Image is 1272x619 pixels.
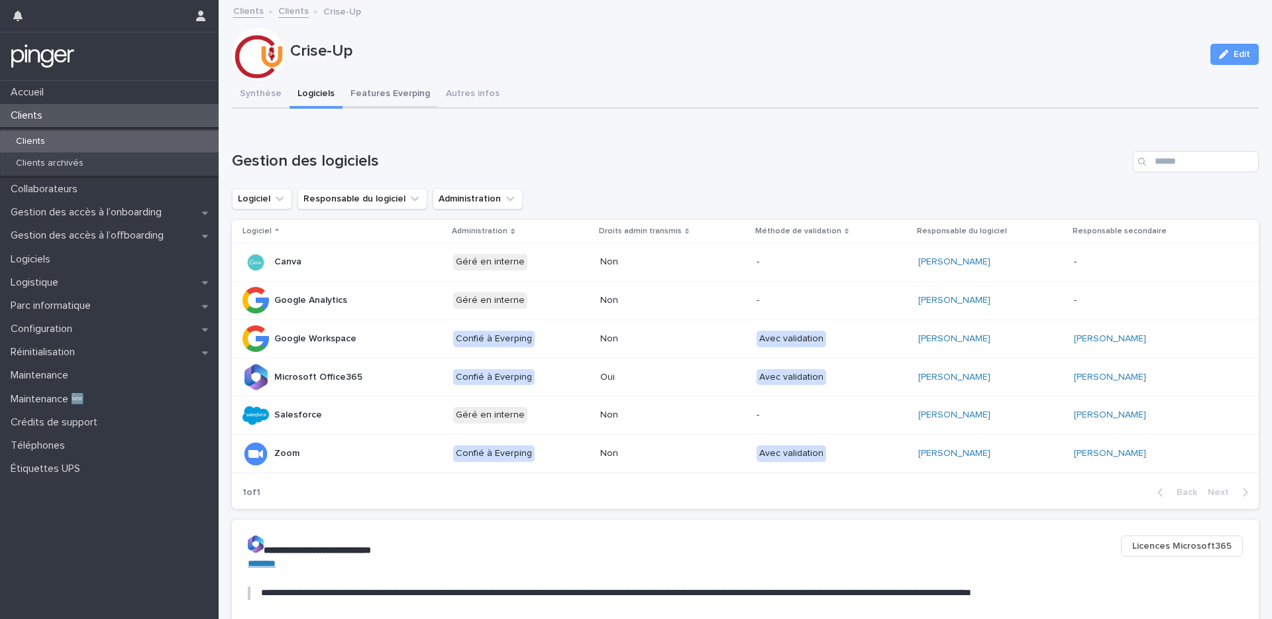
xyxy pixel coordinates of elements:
p: Crise-Up [323,3,361,18]
button: Logiciels [290,81,343,109]
p: Collaborateurs [5,183,88,196]
div: Confié à Everping [453,331,535,347]
button: Licences Microsoft365 [1121,535,1243,557]
a: [PERSON_NAME] [1074,448,1146,459]
p: Zoom [274,448,299,459]
p: Clients [5,109,53,122]
button: Administration [433,188,523,209]
button: Features Everping [343,81,438,109]
p: Logiciel [242,224,272,239]
p: Réinitialisation [5,346,85,359]
p: Canva [274,256,301,268]
a: [PERSON_NAME] [1074,410,1146,421]
p: - [1074,295,1185,306]
p: Administration [452,224,507,239]
p: Méthode de validation [755,224,841,239]
p: Droits admin transmis [599,224,682,239]
p: Non [600,295,711,306]
button: Edit [1210,44,1259,65]
button: Back [1147,486,1202,498]
p: Clients archivés [5,158,94,169]
tr: Google AnalyticsGéré en interneNon-[PERSON_NAME] - [232,281,1259,319]
p: Non [600,448,711,459]
tr: SalesforceGéré en interneNon-[PERSON_NAME] [PERSON_NAME] [232,396,1259,435]
p: Oui [600,372,711,383]
img: mTgBEunGTSyRkCgitkcU [11,43,75,70]
button: Autres infos [438,81,507,109]
p: - [757,410,867,421]
p: Maintenance 🆕 [5,393,95,406]
a: [PERSON_NAME] [918,256,990,268]
p: Étiquettes UPS [5,463,91,475]
span: Edit [1234,50,1250,59]
p: 1 of 1 [232,477,271,509]
p: - [1074,256,1185,268]
p: Gestion des accès à l’onboarding [5,206,172,219]
p: Logiciels [5,253,61,266]
tr: Google WorkspaceConfié à EverpingNonAvec validation[PERSON_NAME] [PERSON_NAME] [232,319,1259,358]
button: Responsable du logiciel [297,188,427,209]
p: Gestion des accès à l’offboarding [5,229,174,242]
a: [PERSON_NAME] [1074,372,1146,383]
p: Salesforce [274,410,322,421]
span: Back [1169,488,1197,497]
p: Crise-Up [290,42,1200,61]
p: Non [600,410,711,421]
input: Search [1133,151,1259,172]
img: Z [248,535,264,553]
tr: Microsoft Office365Confié à EverpingOuiAvec validation[PERSON_NAME] [PERSON_NAME] [232,358,1259,396]
p: Google Analytics [274,295,347,306]
span: Licences Microsoft365 [1132,539,1232,553]
span: Next [1208,488,1237,497]
div: Avec validation [757,369,826,386]
p: Clients [5,136,56,147]
p: Logistique [5,276,69,289]
p: Non [600,333,711,345]
tr: CanvaGéré en interneNon-[PERSON_NAME] - [232,243,1259,282]
p: Responsable du logiciel [917,224,1007,239]
div: Géré en interne [453,254,527,270]
p: Téléphones [5,439,76,452]
button: Logiciel [232,188,292,209]
tr: ZoomConfié à EverpingNonAvec validation[PERSON_NAME] [PERSON_NAME] [232,435,1259,473]
p: - [757,295,867,306]
a: [PERSON_NAME] [1074,333,1146,345]
div: Avec validation [757,445,826,462]
div: Confié à Everping [453,445,535,462]
div: Confié à Everping [453,369,535,386]
a: Clients [278,3,309,18]
div: Avec validation [757,331,826,347]
p: Crédits de support [5,416,108,429]
div: Géré en interne [453,292,527,309]
p: - [757,256,867,268]
p: Non [600,256,711,268]
p: Accueil [5,86,54,99]
button: Next [1202,486,1259,498]
a: [PERSON_NAME] [918,372,990,383]
div: Géré en interne [453,407,527,423]
a: [PERSON_NAME] [918,410,990,421]
p: Maintenance [5,369,79,382]
a: [PERSON_NAME] [918,448,990,459]
a: [PERSON_NAME] [918,295,990,306]
p: Parc informatique [5,300,101,312]
p: Google Workspace [274,333,356,345]
p: Microsoft Office365 [274,372,362,383]
a: Clients [233,3,264,18]
p: Configuration [5,323,83,335]
a: [PERSON_NAME] [918,333,990,345]
h1: Gestion des logiciels [232,152,1128,171]
p: Responsable secondaire [1073,224,1167,239]
button: Synthèse [232,81,290,109]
